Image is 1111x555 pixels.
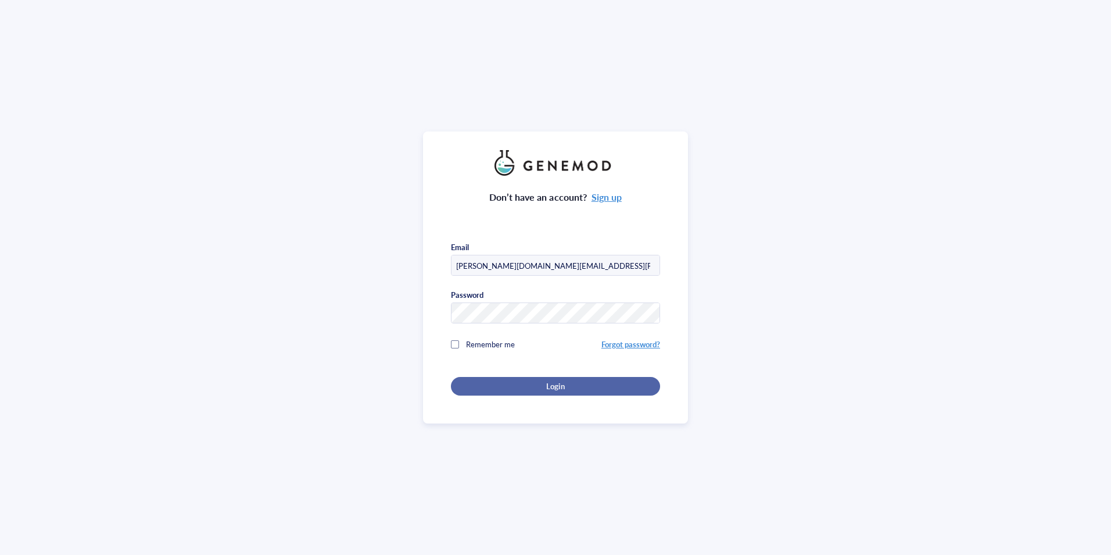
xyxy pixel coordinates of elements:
span: Remember me [466,339,515,350]
button: Login [451,377,660,396]
a: Forgot password? [601,339,660,350]
img: genemod_logo_light-BcqUzbGq.png [494,150,617,176]
div: Password [451,290,483,300]
div: Email [451,242,469,252]
a: Sign up [592,190,622,204]
div: Don’t have an account? [489,190,622,205]
span: Login [546,381,564,392]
